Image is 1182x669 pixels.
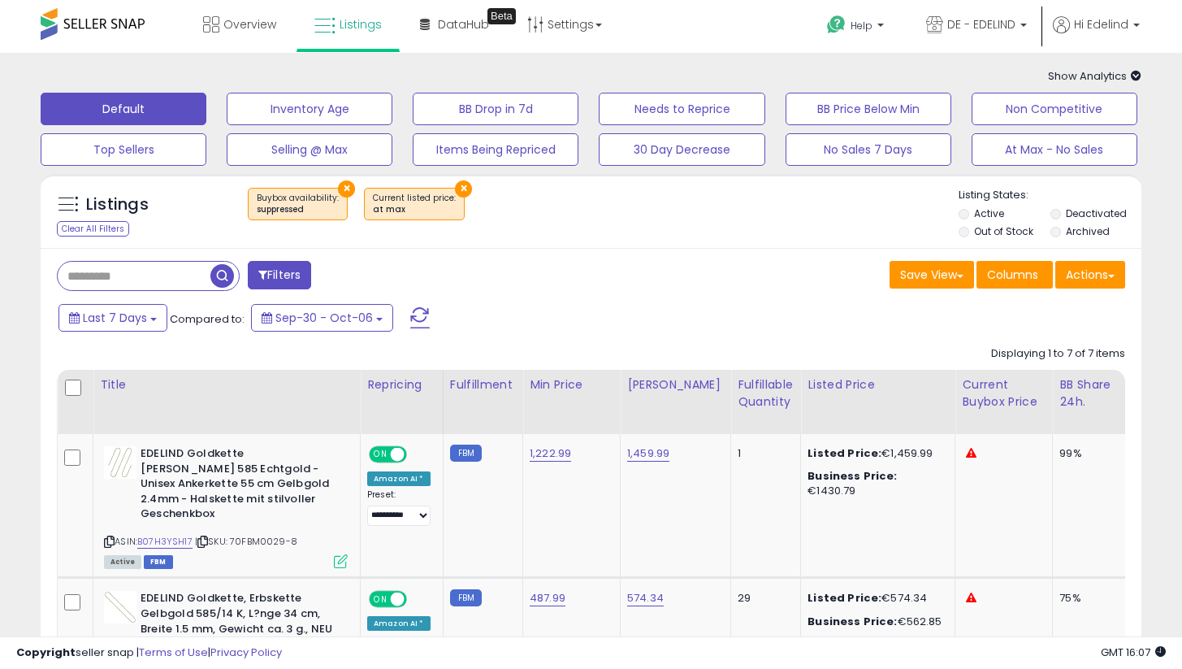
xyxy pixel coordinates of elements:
strong: Copyright [16,645,76,660]
button: Items Being Repriced [413,133,578,166]
div: Repricing [367,376,436,393]
label: Deactivated [1066,206,1127,220]
button: Actions [1055,261,1125,289]
button: × [338,180,355,198]
div: 1 [738,446,788,461]
button: At Max - No Sales [972,133,1137,166]
span: Show Analytics [1048,68,1141,84]
button: Non Competitive [972,93,1137,125]
a: Hi Edelind [1053,16,1140,53]
button: Inventory Age [227,93,392,125]
div: Amazon AI * [367,471,431,486]
div: at max [373,204,456,215]
div: BB Share 24h. [1059,376,1119,411]
a: B07H3YSH17 [137,535,193,549]
button: Filters [248,261,311,289]
span: Last 7 Days [83,310,147,326]
b: EDELIND Goldkette, Erbskette Gelbgold 585/14 K, L?nge 34 cm, Breite 1.5 mm, Gewicht ca. 3 g., NEU [141,591,338,641]
span: Compared to: [170,311,245,327]
div: Amazon AI * [367,616,431,631]
div: €562.85 [807,615,942,629]
div: 99% [1059,446,1113,461]
div: €1,459.99 [807,446,942,461]
button: BB Price Below Min [786,93,951,125]
div: Clear All Filters [57,221,129,237]
span: Current listed price : [373,192,456,216]
span: DataHub [438,16,489,33]
div: 75% [1059,591,1113,606]
span: OFF [405,448,431,462]
button: Save View [890,261,974,289]
span: Columns [987,267,1038,283]
b: EDELIND Goldkette [PERSON_NAME] 585 Echtgold - Unisex Ankerkette 55 cm Gelbgold 2.4mm - Halskette... [141,446,338,526]
div: Fulfillable Quantity [738,376,794,411]
div: Fulfillment [450,376,516,393]
button: No Sales 7 Days [786,133,951,166]
b: Listed Price: [807,590,881,606]
div: Listed Price [807,376,948,393]
span: ON [370,448,391,462]
span: Help [851,19,872,33]
label: Active [974,206,1004,220]
a: Privacy Policy [210,645,282,660]
p: Listing States: [959,188,1141,203]
span: Listings [340,16,382,33]
a: 1,459.99 [627,445,669,462]
span: Buybox availability : [257,192,339,216]
span: ON [370,593,391,606]
button: Top Sellers [41,133,206,166]
i: Get Help [826,15,846,35]
span: Overview [223,16,276,33]
div: [PERSON_NAME] [627,376,724,393]
b: Listed Price: [807,445,881,461]
img: 31gaEKbBrdL._SL40_.jpg [104,446,136,479]
div: €1430.79 [807,469,942,498]
span: | SKU: 70FBM0029-8 [195,535,297,548]
div: 29 [738,591,788,606]
div: suppressed [257,204,339,215]
div: Displaying 1 to 7 of 7 items [991,346,1125,362]
div: Title [100,376,353,393]
div: seller snap | | [16,645,282,661]
button: BB Drop in 7d [413,93,578,125]
label: Out of Stock [974,224,1033,238]
div: Tooltip anchor [487,8,516,24]
span: DE - EDELIND [947,16,1015,33]
span: OFF [405,593,431,606]
span: FBM [144,555,173,569]
label: Archived [1066,224,1110,238]
span: All listings currently available for purchase on Amazon [104,555,141,569]
small: FBM [450,445,482,462]
button: Needs to Reprice [599,93,764,125]
button: Selling @ Max [227,133,392,166]
button: Columns [976,261,1053,289]
a: 574.34 [627,590,664,606]
a: Terms of Use [139,645,208,660]
button: Default [41,93,206,125]
a: Help [814,2,900,53]
div: Min Price [530,376,613,393]
button: 30 Day Decrease [599,133,764,166]
div: Preset: [367,489,431,526]
b: Business Price: [807,614,897,629]
b: Business Price: [807,468,897,484]
button: Last 7 Days [58,304,167,332]
span: Sep-30 - Oct-06 [275,310,373,326]
button: × [455,180,472,198]
h5: Listings [86,193,149,216]
a: 1,222.99 [530,445,571,462]
img: 31aUM3+yAiL._SL40_.jpg [104,591,136,623]
span: 2025-10-14 16:07 GMT [1101,645,1166,660]
small: FBM [450,589,482,606]
div: Current Buybox Price [962,376,1046,411]
div: ASIN: [104,446,348,567]
div: €574.34 [807,591,942,606]
button: Sep-30 - Oct-06 [251,304,393,332]
span: Hi Edelind [1074,16,1128,33]
a: 487.99 [530,590,565,606]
